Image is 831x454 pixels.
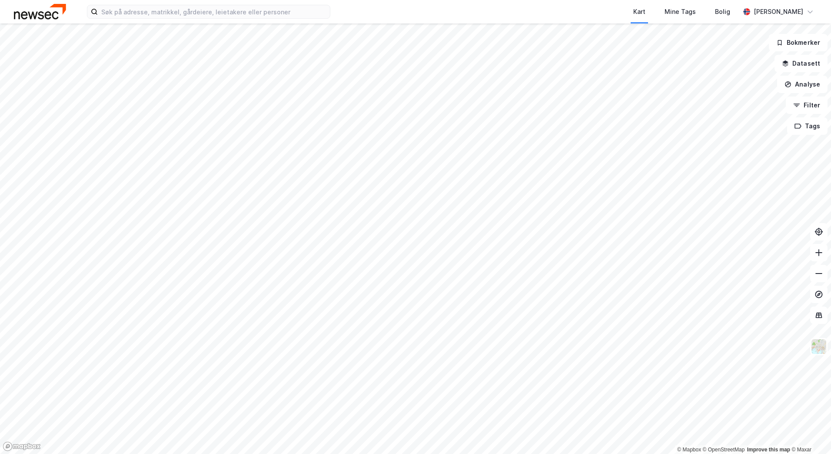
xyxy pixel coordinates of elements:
[633,7,645,17] div: Kart
[769,34,828,51] button: Bokmerker
[774,55,828,72] button: Datasett
[665,7,696,17] div: Mine Tags
[811,338,827,355] img: Z
[3,441,41,451] a: Mapbox homepage
[747,447,790,453] a: Improve this map
[777,76,828,93] button: Analyse
[703,447,745,453] a: OpenStreetMap
[788,412,831,454] div: Kontrollprogram for chat
[14,4,66,19] img: newsec-logo.f6e21ccffca1b3a03d2d.png
[98,5,330,18] input: Søk på adresse, matrikkel, gårdeiere, leietakere eller personer
[787,117,828,135] button: Tags
[754,7,803,17] div: [PERSON_NAME]
[677,447,701,453] a: Mapbox
[715,7,730,17] div: Bolig
[786,97,828,114] button: Filter
[788,412,831,454] iframe: Chat Widget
